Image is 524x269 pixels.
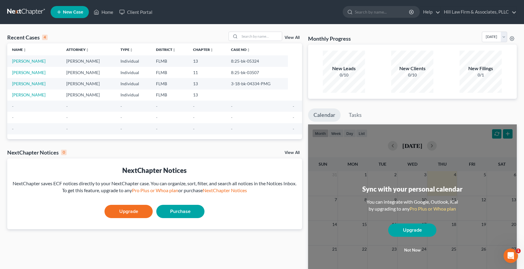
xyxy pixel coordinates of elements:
[12,92,45,97] a: [PERSON_NAME]
[293,126,294,131] span: -
[460,65,502,72] div: New Filings
[151,55,188,67] td: FLMB
[226,67,288,78] td: 8:25-bk-03507
[7,149,67,156] div: NextChapter Notices
[247,48,250,52] i: unfold_more
[188,55,226,67] td: 13
[231,104,232,109] span: -
[308,108,341,122] a: Calendar
[193,126,195,131] span: -
[441,7,516,17] a: Hill Law Firm & Associates, PLLC
[203,187,247,193] a: NextChapter Notices
[308,35,351,42] h3: Monthly Progress
[156,47,176,52] a: Districtunfold_more
[61,55,116,67] td: [PERSON_NAME]
[120,104,122,109] span: -
[63,10,83,14] span: New Case
[388,224,436,237] a: Upgrade
[61,150,67,155] div: 0
[12,126,14,131] span: -
[23,48,27,52] i: unfold_more
[116,78,151,89] td: Individual
[104,205,153,218] a: Upgrade
[116,55,151,67] td: Individual
[231,115,232,120] span: -
[188,78,226,89] td: 13
[156,104,158,109] span: -
[188,89,226,101] td: 13
[172,48,176,52] i: unfold_more
[42,35,48,40] div: 4
[151,78,188,89] td: FLMB
[516,249,521,253] span: 1
[151,89,188,101] td: FLMB
[293,104,294,109] span: -
[293,115,294,120] span: -
[66,47,89,52] a: Attorneyunfold_more
[410,206,456,211] a: Pro Plus or Whoa plan
[156,205,204,218] a: Purchase
[156,126,158,131] span: -
[460,72,502,78] div: 0/1
[193,104,195,109] span: -
[12,166,297,175] div: NextChapter Notices
[12,58,45,64] a: [PERSON_NAME]
[391,72,433,78] div: 0/10
[231,126,232,131] span: -
[66,104,68,109] span: -
[12,81,45,86] a: [PERSON_NAME]
[91,7,116,17] a: Home
[156,115,158,120] span: -
[61,89,116,101] td: [PERSON_NAME]
[388,244,436,256] button: Not now
[364,199,460,212] div: You can integrate with Google, Outlook, iCal by upgrading to any
[61,78,116,89] td: [PERSON_NAME]
[86,48,89,52] i: unfold_more
[116,67,151,78] td: Individual
[355,6,410,17] input: Search by name...
[151,67,188,78] td: FLMB
[12,70,45,75] a: [PERSON_NAME]
[12,115,14,120] span: -
[193,47,214,52] a: Chapterunfold_more
[61,67,116,78] td: [PERSON_NAME]
[420,7,440,17] a: Help
[391,65,433,72] div: New Clients
[120,47,133,52] a: Typeunfold_more
[12,180,297,194] div: NextChapter saves ECF notices directly to your NextChapter case. You can organize, sort, filter, ...
[12,47,27,52] a: Nameunfold_more
[129,48,133,52] i: unfold_more
[7,34,48,41] div: Recent Cases
[66,126,68,131] span: -
[362,184,463,194] div: Sync with your personal calendar
[285,36,300,40] a: View All
[120,126,122,131] span: -
[188,67,226,78] td: 11
[226,78,288,89] td: 3-18-bk-04334-PMG
[231,47,250,52] a: Case Nounfold_more
[116,7,155,17] a: Client Portal
[343,108,367,122] a: Tasks
[12,104,14,109] span: -
[120,115,122,120] span: -
[66,115,68,120] span: -
[193,115,195,120] span: -
[504,249,518,263] iframe: Intercom live chat
[226,55,288,67] td: 8:25-bk-05324
[323,72,365,78] div: 0/10
[240,32,282,41] input: Search by name...
[132,187,178,193] a: Pro Plus or Whoa plan
[116,89,151,101] td: Individual
[323,65,365,72] div: New Leads
[285,151,300,155] a: View All
[210,48,214,52] i: unfold_more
